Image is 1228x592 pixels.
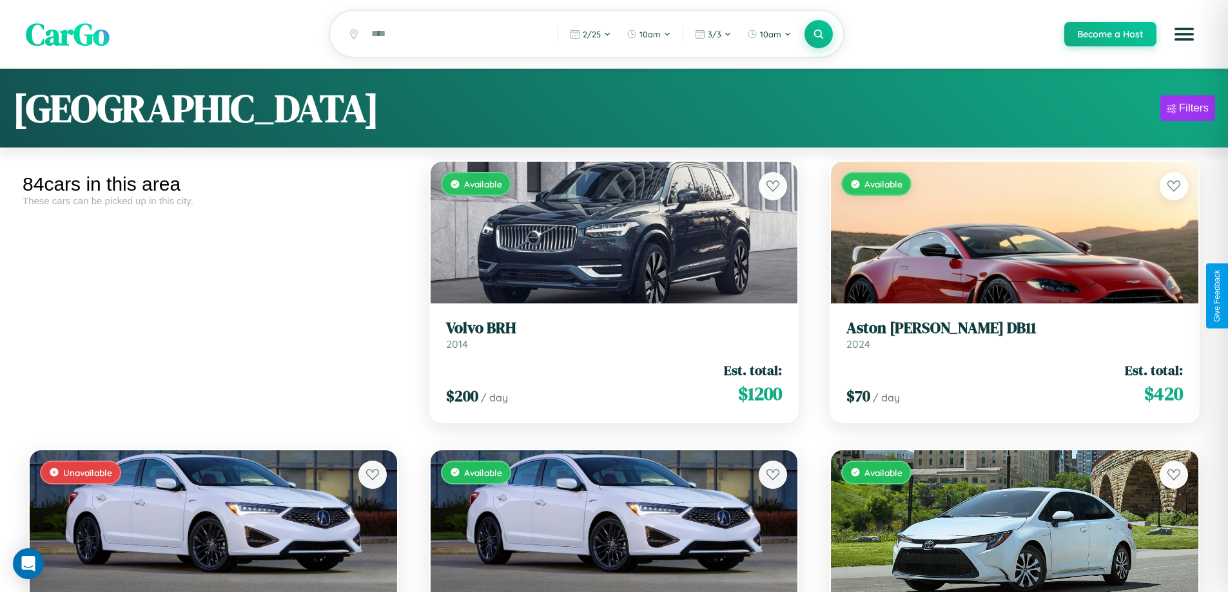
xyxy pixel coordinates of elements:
[639,29,661,39] span: 10am
[563,24,618,44] button: 2/25
[1125,361,1183,379] span: Est. total:
[1064,22,1156,46] button: Become a Host
[846,385,870,406] span: $ 70
[481,391,508,404] span: / day
[708,29,721,39] span: 3 / 3
[446,319,783,350] a: Volvo BRH2014
[1144,381,1183,406] span: $ 420
[446,338,468,350] span: 2014
[846,338,870,350] span: 2024
[464,467,502,478] span: Available
[13,548,44,579] div: Open Intercom Messenger
[446,385,478,406] span: $ 200
[446,319,783,338] h3: Volvo BRH
[1213,270,1222,322] div: Give Feedback
[846,319,1183,338] h3: Aston [PERSON_NAME] DB11
[13,82,379,135] h1: [GEOGRAPHIC_DATA]
[864,467,902,478] span: Available
[26,13,110,55] span: CarGo
[760,29,781,39] span: 10am
[873,391,900,404] span: / day
[464,178,502,189] span: Available
[688,24,738,44] button: 3/3
[1166,16,1202,52] button: Open menu
[23,195,404,206] div: These cars can be picked up in this city.
[864,178,902,189] span: Available
[741,24,798,44] button: 10am
[724,361,782,379] span: Est. total:
[1160,95,1215,121] button: Filters
[846,319,1183,350] a: Aston [PERSON_NAME] DB112024
[738,381,782,406] span: $ 1200
[23,173,404,195] div: 84 cars in this area
[620,24,677,44] button: 10am
[1179,102,1209,115] div: Filters
[63,467,112,478] span: Unavailable
[583,29,601,39] span: 2 / 25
